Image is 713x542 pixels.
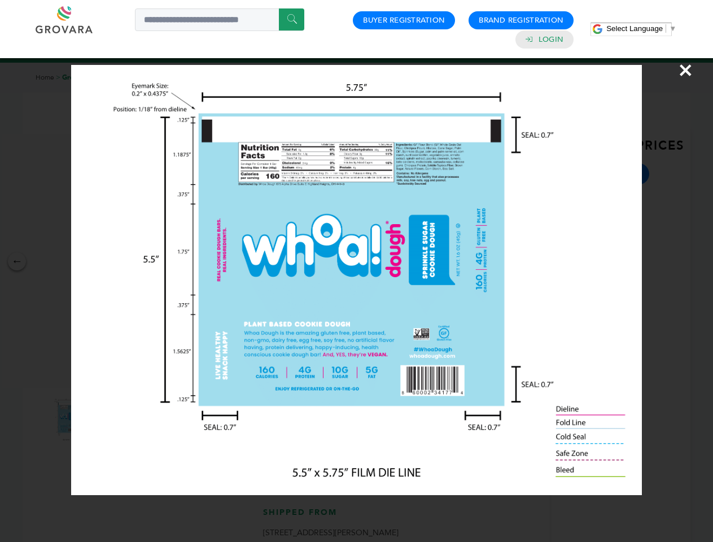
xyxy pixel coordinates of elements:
[606,24,663,33] span: Select Language
[363,15,445,25] a: Buyer Registration
[678,54,693,86] span: ×
[606,24,676,33] a: Select Language​
[71,65,641,495] img: Image Preview
[135,8,304,31] input: Search a product or brand...
[479,15,563,25] a: Brand Registration
[669,24,676,33] span: ▼
[539,34,563,45] a: Login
